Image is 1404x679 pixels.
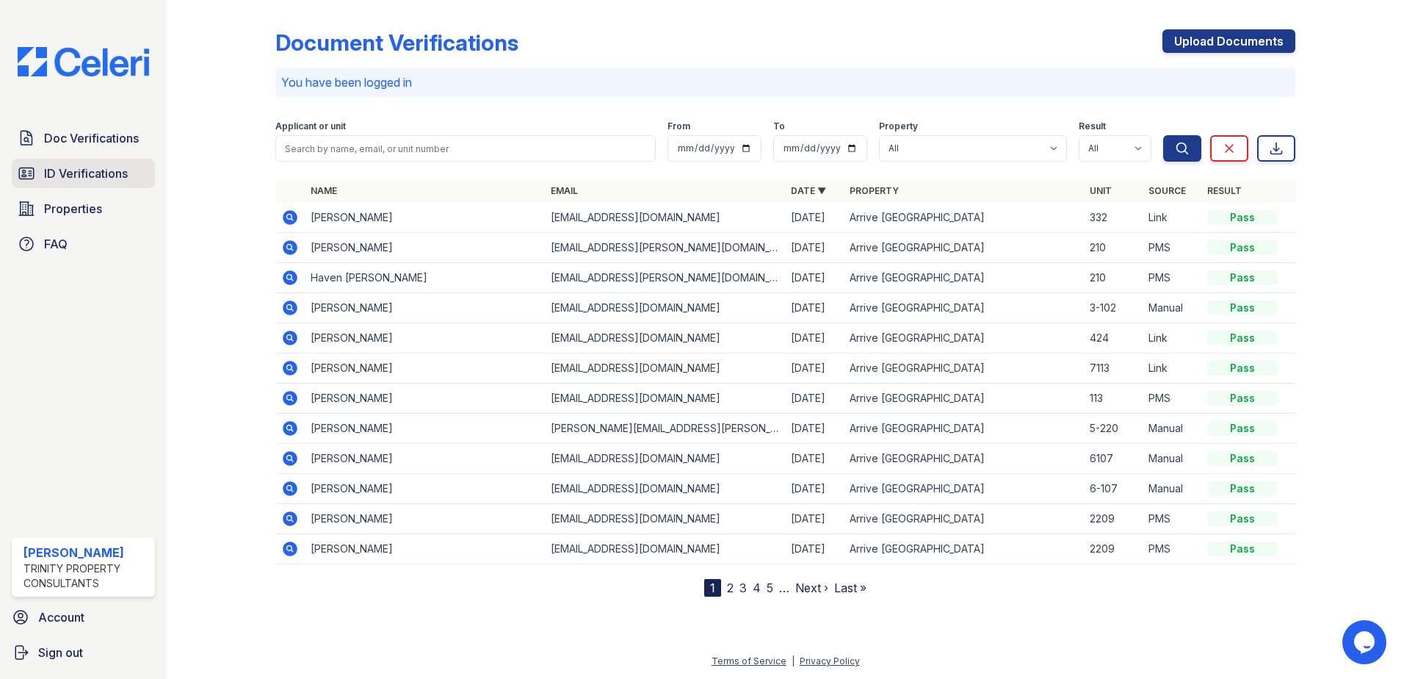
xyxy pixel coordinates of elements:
span: Properties [44,200,102,218]
a: 2 [727,581,734,595]
div: Pass [1207,451,1278,466]
td: [DATE] [785,414,844,444]
span: … [779,579,789,597]
td: Link [1143,323,1201,353]
td: [PERSON_NAME] [305,353,545,384]
td: [EMAIL_ADDRESS][DOMAIN_NAME] [545,323,785,353]
td: [DATE] [785,504,844,534]
div: Trinity Property Consultants [23,561,149,591]
a: 3 [739,581,747,595]
td: PMS [1143,504,1201,534]
td: [DATE] [785,323,844,353]
td: [EMAIL_ADDRESS][DOMAIN_NAME] [545,504,785,534]
td: [PERSON_NAME] [305,444,545,474]
td: PMS [1143,263,1201,293]
td: [EMAIL_ADDRESS][DOMAIN_NAME] [545,293,785,323]
td: Arrive [GEOGRAPHIC_DATA] [844,203,1084,233]
td: Haven [PERSON_NAME] [305,263,545,293]
td: [PERSON_NAME] [305,293,545,323]
a: Email [551,185,578,196]
div: | [792,655,795,667]
td: Arrive [GEOGRAPHIC_DATA] [844,323,1084,353]
a: Next › [795,581,828,595]
td: Manual [1143,414,1201,444]
div: Pass [1207,361,1278,376]
td: PMS [1143,233,1201,263]
a: Upload Documents [1162,29,1295,53]
a: Privacy Policy [800,655,860,667]
p: You have been logged in [281,73,1289,91]
td: PMS [1143,384,1201,414]
a: Sign out [6,638,161,667]
td: [PERSON_NAME] [305,474,545,504]
td: [PERSON_NAME] [305,534,545,564]
td: Arrive [GEOGRAPHIC_DATA] [844,384,1084,414]
a: Source [1148,185,1186,196]
span: Doc Verifications [44,129,139,147]
td: Arrive [GEOGRAPHIC_DATA] [844,263,1084,293]
td: [PERSON_NAME][EMAIL_ADDRESS][PERSON_NAME][DOMAIN_NAME] [545,414,785,444]
td: [DATE] [785,203,844,233]
td: [EMAIL_ADDRESS][DOMAIN_NAME] [545,384,785,414]
td: [EMAIL_ADDRESS][DOMAIN_NAME] [545,353,785,384]
a: Unit [1090,185,1112,196]
a: Last » [834,581,866,595]
a: FAQ [12,229,155,259]
a: 4 [753,581,761,595]
td: 2209 [1084,504,1143,534]
div: Pass [1207,511,1278,526]
td: Link [1143,203,1201,233]
td: Manual [1143,474,1201,504]
a: Property [850,185,899,196]
img: CE_Logo_Blue-a8612792a0a2168367f1c8372b55b34899dd931a85d93a1a3d3e32e68fde9ad4.png [6,47,161,76]
div: Pass [1207,210,1278,225]
td: [DATE] [785,534,844,564]
div: [PERSON_NAME] [23,544,149,561]
td: 113 [1084,384,1143,414]
td: Arrive [GEOGRAPHIC_DATA] [844,414,1084,444]
td: 332 [1084,203,1143,233]
td: Arrive [GEOGRAPHIC_DATA] [844,474,1084,504]
td: [EMAIL_ADDRESS][PERSON_NAME][DOMAIN_NAME] [545,263,785,293]
a: 5 [767,581,773,595]
td: 5-220 [1084,414,1143,444]
td: [DATE] [785,263,844,293]
td: Manual [1143,444,1201,474]
a: ID Verifications [12,159,155,188]
div: 1 [704,579,721,597]
td: Manual [1143,293,1201,323]
td: Arrive [GEOGRAPHIC_DATA] [844,534,1084,564]
label: Applicant or unit [275,121,346,132]
td: [EMAIL_ADDRESS][DOMAIN_NAME] [545,474,785,504]
div: Pass [1207,481,1278,496]
td: 2209 [1084,534,1143,564]
span: Sign out [38,644,83,661]
td: Arrive [GEOGRAPHIC_DATA] [844,293,1084,323]
td: [EMAIL_ADDRESS][PERSON_NAME][DOMAIN_NAME] [545,233,785,263]
span: FAQ [44,235,68,253]
td: [DATE] [785,384,844,414]
td: Link [1143,353,1201,384]
td: [PERSON_NAME] [305,323,545,353]
td: [EMAIL_ADDRESS][DOMAIN_NAME] [545,444,785,474]
td: [EMAIL_ADDRESS][DOMAIN_NAME] [545,203,785,233]
label: To [773,121,785,132]
span: Account [38,608,84,626]
a: Doc Verifications [12,123,155,153]
a: Name [311,185,337,196]
td: 210 [1084,233,1143,263]
td: Arrive [GEOGRAPHIC_DATA] [844,444,1084,474]
div: Pass [1207,331,1278,345]
label: From [667,121,690,132]
label: Property [879,121,918,132]
a: Result [1207,185,1242,196]
td: [PERSON_NAME] [305,414,545,444]
a: Properties [12,194,155,223]
td: [PERSON_NAME] [305,384,545,414]
td: [DATE] [785,353,844,384]
div: Pass [1207,270,1278,285]
span: ID Verifications [44,165,128,182]
td: 3-102 [1084,293,1143,323]
td: 424 [1084,323,1143,353]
